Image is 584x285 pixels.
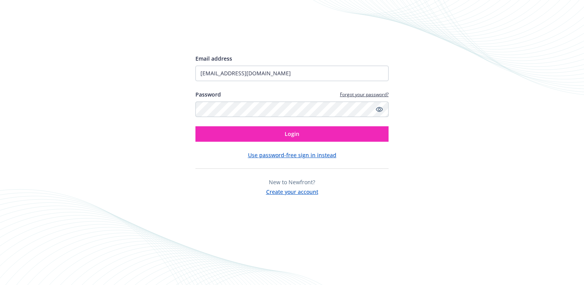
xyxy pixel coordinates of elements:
[266,186,318,196] button: Create your account
[375,105,384,114] a: Show password
[195,90,221,98] label: Password
[269,178,315,186] span: New to Newfront?
[195,55,232,62] span: Email address
[195,66,389,81] input: Enter your email
[195,126,389,142] button: Login
[340,91,389,98] a: Forgot your password?
[285,130,299,137] span: Login
[195,102,389,117] input: Enter your password
[195,27,268,40] img: Newfront logo
[248,151,336,159] button: Use password-free sign in instead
